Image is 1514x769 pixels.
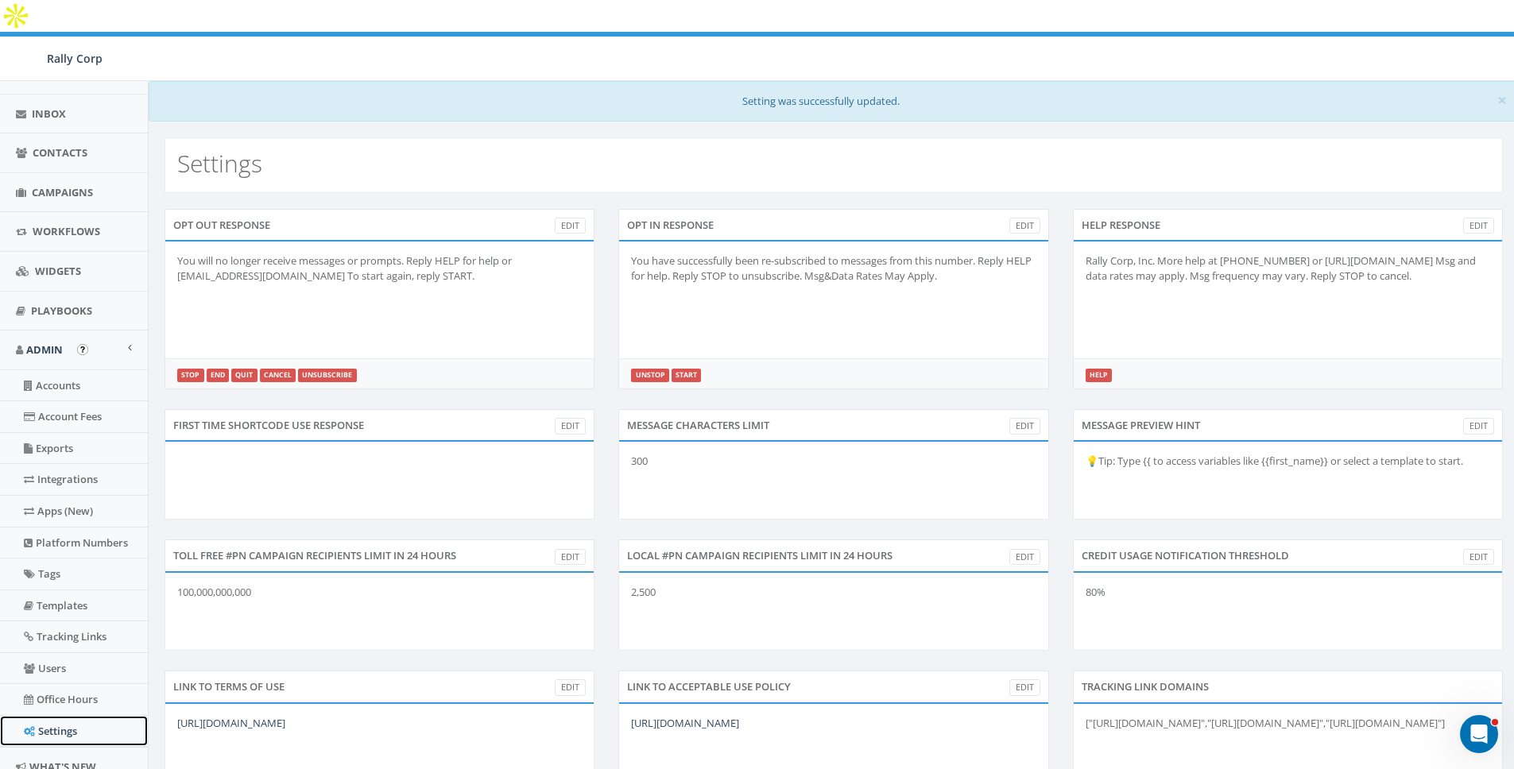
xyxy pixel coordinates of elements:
[47,51,103,66] span: Rally Corp
[1497,89,1507,111] span: ×
[618,409,1048,441] div: MESSAGE CHARACTERS LIMIT
[77,344,88,355] button: Open In-App Guide
[1009,418,1040,435] a: Edit
[1073,409,1503,441] div: MESSAGE PREVIEW HINT
[165,539,594,571] div: Toll Free #PN Campaign Recipients Limit in 24 Hours
[32,185,93,199] span: Campaigns
[31,303,92,318] span: Playbooks
[1009,679,1040,696] a: Edit
[177,150,262,176] h2: Settings
[1463,218,1494,234] a: Edit
[1463,418,1494,435] a: Edit
[555,418,586,435] a: Edit
[618,571,1048,651] div: 2,500
[631,369,669,381] label: UNSTOP
[165,409,594,441] div: FIRST TIME SHORTCODE USE RESPONSE
[165,571,594,651] div: 100,000,000,000
[33,145,87,160] span: Contacts
[1009,218,1040,234] a: Edit
[32,106,66,121] span: Inbox
[177,253,582,283] p: You will no longer receive messages or prompts. Reply HELP for help or [EMAIL_ADDRESS][DOMAIN_NAM...
[33,224,100,238] span: Workflows
[298,369,357,381] label: UNSUBSCRIBE
[1086,253,1490,283] p: Rally Corp, Inc. More help at [PHONE_NUMBER] or [URL][DOMAIN_NAME] Msg and data rates may apply. ...
[1497,92,1507,109] button: Close
[165,670,594,702] div: LINK TO TERMS OF USE
[672,369,702,381] label: START
[35,264,81,278] span: Widgets
[1086,369,1113,381] label: HELP
[555,218,586,234] a: Edit
[1463,549,1494,566] a: Edit
[177,369,204,381] label: STOP
[618,209,1048,241] div: OPT IN RESPONSE
[618,539,1048,571] div: Local #PN Campaign Recipients Limit in 24 Hours
[1073,539,1503,571] div: CREDIT USAGE NOTIFICATION THRESHOLD
[1009,549,1040,566] a: Edit
[1073,670,1503,702] div: TRACKING LINK DOMAINS
[231,369,257,381] label: QUIT
[207,369,230,381] label: END
[618,670,1048,702] div: LINK TO ACCEPTABLE USE POLICY
[1073,209,1503,241] div: HELP RESPONSE
[1460,715,1498,753] iframe: Intercom live chat
[555,679,586,696] a: Edit
[165,209,594,241] div: OPT OUT RESPONSE
[1073,571,1503,651] div: 80%
[618,440,1048,520] div: 300
[26,342,63,357] span: Admin
[555,549,586,566] a: Edit
[177,716,285,730] a: [URL][DOMAIN_NAME]
[260,369,296,381] label: CANCEL
[631,253,1036,283] p: You have successfully been re-subscribed to messages from this number. Reply HELP for help. Reply...
[631,716,739,730] a: [URL][DOMAIN_NAME]
[1086,454,1490,469] p: 💡Tip: Type {{ to access variables like {{first_name}} or select a template to start.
